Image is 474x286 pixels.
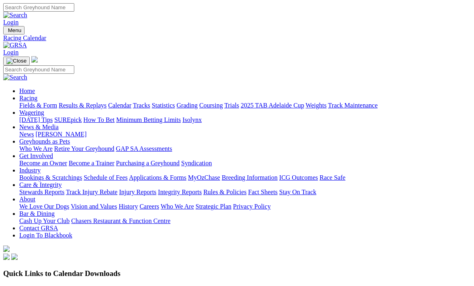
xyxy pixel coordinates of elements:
[19,160,67,166] a: Become an Owner
[133,102,150,109] a: Tracks
[19,138,70,145] a: Greyhounds as Pets
[19,217,69,224] a: Cash Up Your Club
[248,189,278,195] a: Fact Sheets
[19,95,37,101] a: Racing
[108,102,131,109] a: Calendar
[116,116,181,123] a: Minimum Betting Limits
[188,174,220,181] a: MyOzChase
[11,254,18,260] img: twitter.svg
[119,189,156,195] a: Injury Reports
[319,174,345,181] a: Race Safe
[19,189,64,195] a: Stewards Reports
[222,174,278,181] a: Breeding Information
[19,174,471,181] div: Industry
[306,102,327,109] a: Weights
[69,160,114,166] a: Become a Trainer
[139,203,159,210] a: Careers
[19,109,44,116] a: Wagering
[19,167,41,174] a: Industry
[19,232,72,239] a: Login To Blackbook
[19,217,471,225] div: Bar & Dining
[19,102,471,109] div: Racing
[3,12,27,19] img: Search
[6,58,27,64] img: Close
[19,124,59,130] a: News & Media
[161,203,194,210] a: Who We Are
[3,26,25,34] button: Toggle navigation
[54,145,114,152] a: Retire Your Greyhound
[31,56,38,63] img: logo-grsa-white.png
[19,203,471,210] div: About
[3,269,471,278] h3: Quick Links to Calendar Downloads
[3,3,74,12] input: Search
[3,245,10,252] img: logo-grsa-white.png
[3,74,27,81] img: Search
[19,116,53,123] a: [DATE] Tips
[177,102,198,109] a: Grading
[19,102,57,109] a: Fields & Form
[241,102,304,109] a: 2025 TAB Adelaide Cup
[54,116,82,123] a: SUREpick
[19,145,471,152] div: Greyhounds as Pets
[116,160,180,166] a: Purchasing a Greyhound
[181,160,212,166] a: Syndication
[59,102,106,109] a: Results & Replays
[199,102,223,109] a: Coursing
[66,189,117,195] a: Track Injury Rebate
[152,102,175,109] a: Statistics
[182,116,202,123] a: Isolynx
[224,102,239,109] a: Trials
[3,42,27,49] img: GRSA
[3,254,10,260] img: facebook.svg
[71,217,170,224] a: Chasers Restaurant & Function Centre
[19,181,62,188] a: Care & Integrity
[19,145,53,152] a: Who We Are
[116,145,172,152] a: GAP SA Assessments
[19,189,471,196] div: Care & Integrity
[118,203,138,210] a: History
[3,57,30,65] button: Toggle navigation
[19,210,55,217] a: Bar & Dining
[3,65,74,74] input: Search
[279,189,316,195] a: Stay On Track
[3,34,471,42] a: Racing Calendar
[328,102,378,109] a: Track Maintenance
[19,174,82,181] a: Bookings & Scratchings
[233,203,271,210] a: Privacy Policy
[19,196,35,203] a: About
[203,189,247,195] a: Rules & Policies
[3,49,18,56] a: Login
[279,174,318,181] a: ICG Outcomes
[19,131,471,138] div: News & Media
[3,19,18,26] a: Login
[129,174,186,181] a: Applications & Forms
[19,225,58,231] a: Contact GRSA
[8,27,21,33] span: Menu
[196,203,231,210] a: Strategic Plan
[19,116,471,124] div: Wagering
[158,189,202,195] a: Integrity Reports
[19,160,471,167] div: Get Involved
[71,203,117,210] a: Vision and Values
[19,131,34,138] a: News
[35,131,86,138] a: [PERSON_NAME]
[19,203,69,210] a: We Love Our Dogs
[84,116,115,123] a: How To Bet
[19,152,53,159] a: Get Involved
[84,174,127,181] a: Schedule of Fees
[19,87,35,94] a: Home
